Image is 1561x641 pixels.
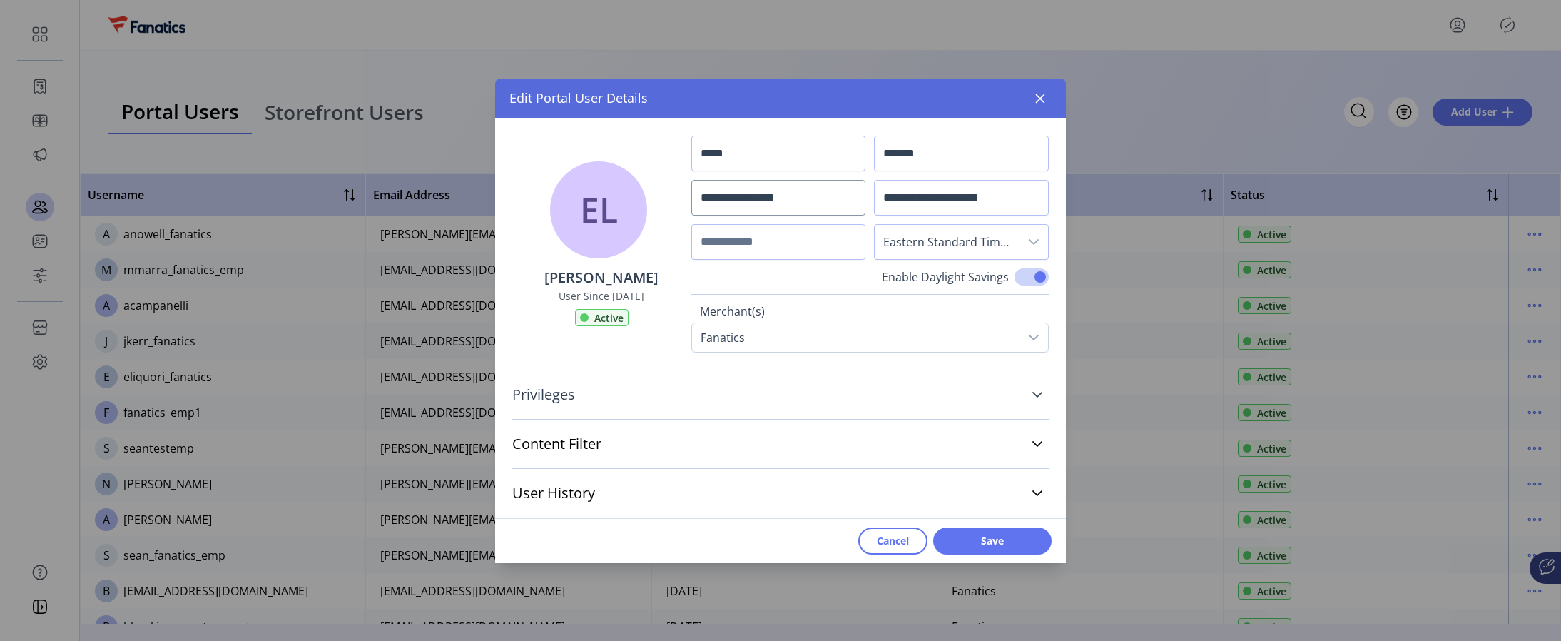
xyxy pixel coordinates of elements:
[858,528,927,555] button: Cancel
[594,311,624,325] span: Active
[512,428,1049,460] a: Content Filter
[882,268,1009,286] label: Enable Daylight Savings
[1020,225,1048,259] div: dropdown trigger
[512,388,575,402] span: Privileges
[952,533,1033,548] span: Save
[512,379,1049,410] a: Privileges
[692,323,753,352] div: Fanatics
[877,533,909,548] span: Cancel
[875,225,1020,259] span: Eastern Standard Time - New York (GMT-5)
[933,528,1052,555] button: Save
[512,437,601,451] span: Content Filter
[544,267,659,288] p: [PERSON_NAME]
[509,89,648,108] span: Edit Portal User Details
[559,288,644,303] label: User Since [DATE]
[580,184,618,236] span: EL
[700,303,1040,323] label: Merchant(s)
[512,486,595,500] span: User History
[512,478,1049,509] a: User History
